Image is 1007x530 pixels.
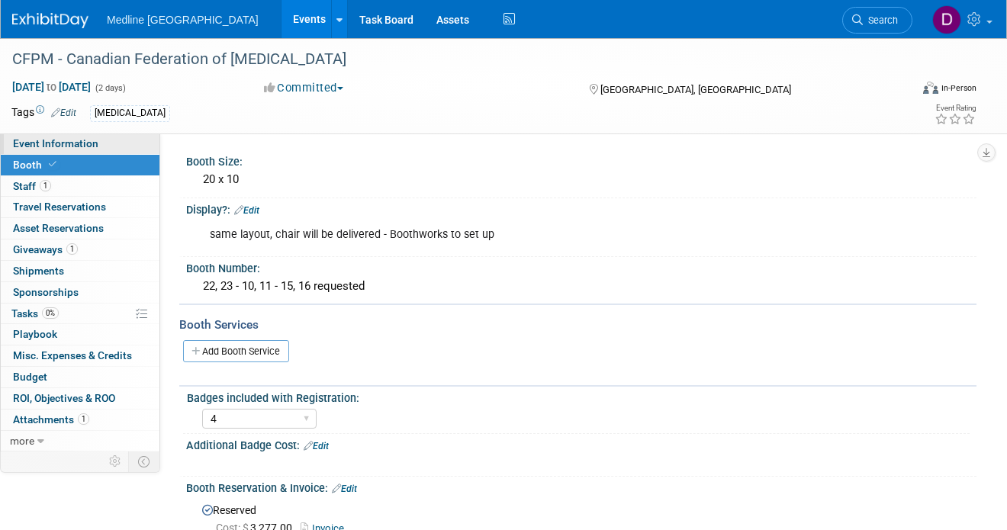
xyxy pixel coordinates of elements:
a: ROI, Objectives & ROO [1,388,159,409]
span: to [44,81,59,93]
span: (2 days) [94,83,126,93]
div: Booth Size: [186,150,976,169]
a: Search [842,7,912,34]
div: Additional Badge Cost: [186,434,976,454]
span: Budget [13,371,47,383]
a: Budget [1,367,159,387]
a: Event Information [1,133,159,154]
span: Staff [13,180,51,192]
div: Booth Reservation & Invoice: [186,477,976,496]
div: [MEDICAL_DATA] [90,105,170,121]
img: Format-Inperson.png [923,82,938,94]
span: ROI, Objectives & ROO [13,392,115,404]
a: Shipments [1,261,159,281]
span: Event Information [13,137,98,149]
span: Playbook [13,328,57,340]
div: 22, 23 - 10, 11 - 15, 16 requested [198,275,965,298]
div: same layout, chair will be delivered - Boothworks to set up [199,220,822,250]
div: Event Rating [935,104,976,112]
div: Badges included with Registration: [187,387,970,406]
span: more [10,435,34,447]
span: Search [863,14,898,26]
img: ExhibitDay [12,13,88,28]
div: Booth Number: [186,257,976,276]
span: [DATE] [DATE] [11,80,92,94]
a: Edit [51,108,76,118]
td: Tags [11,104,76,122]
a: Travel Reservations [1,197,159,217]
div: Event Format [835,79,976,102]
a: Booth [1,155,159,175]
a: Staff1 [1,176,159,197]
span: 1 [40,180,51,191]
span: 1 [78,413,89,425]
span: Sponsorships [13,286,79,298]
a: Edit [234,205,259,216]
div: CFPM - Canadian Federation of [MEDICAL_DATA] [7,46,894,73]
a: Edit [332,483,357,494]
a: Playbook [1,324,159,345]
button: Committed [259,80,349,96]
div: Display?: [186,198,976,218]
span: Misc. Expenses & Credits [13,349,132,361]
img: Debbie Suddick [932,5,961,34]
div: Booth Services [179,316,976,333]
a: Giveaways1 [1,239,159,260]
span: Asset Reservations [13,222,104,234]
span: Booth [13,159,60,171]
span: Giveaways [13,243,78,255]
span: 0% [42,307,59,319]
td: Personalize Event Tab Strip [102,451,129,471]
span: 1 [66,243,78,255]
a: Tasks0% [1,304,159,324]
span: Medline [GEOGRAPHIC_DATA] [107,14,259,26]
a: Add Booth Service [183,340,289,362]
a: Sponsorships [1,282,159,303]
span: Travel Reservations [13,201,106,213]
span: Shipments [13,265,64,277]
td: Toggle Event Tabs [129,451,160,471]
div: 20 x 10 [198,168,965,191]
a: Misc. Expenses & Credits [1,345,159,366]
span: [GEOGRAPHIC_DATA], [GEOGRAPHIC_DATA] [600,84,791,95]
a: Attachments1 [1,410,159,430]
div: In-Person [941,82,976,94]
i: Booth reservation complete [49,160,56,169]
a: Edit [304,441,329,451]
span: Tasks [11,307,59,320]
span: Attachments [13,413,89,426]
a: more [1,431,159,451]
a: Asset Reservations [1,218,159,239]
